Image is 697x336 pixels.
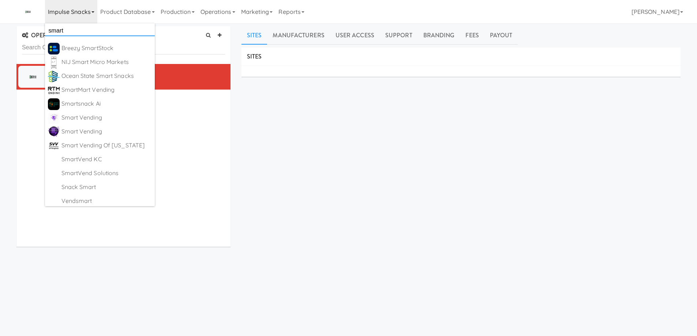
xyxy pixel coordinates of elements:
[48,57,60,68] img: qgyjsr7gt2grjjptb9ch.png
[48,168,60,180] img: ACwAAAAAAQABAAACADs=
[61,71,152,82] div: Ocean State Smart Snacks
[61,112,152,123] div: Smart Vending
[61,84,152,95] div: SmartMart Vending
[61,43,152,54] div: Breezy SmartStock
[48,112,60,124] img: njdmcqzts3mqu2pbwuaj.png
[22,41,225,54] input: Search Operator
[247,52,262,61] span: SITES
[48,126,60,138] img: cqhdju1hpmhzdhxksu7b.png
[48,98,60,110] img: wlffpiskpwql3sdosfcx.png
[16,64,231,90] li: Impulse Snacks[STREET_ADDRESS]
[61,57,152,68] div: NIJ Smart Micro Markets
[45,25,155,36] input: Search operator
[48,182,60,193] img: ACwAAAAAAQABAAACADs=
[380,26,418,45] a: Support
[61,168,152,179] div: SmartVend Solutions
[61,126,152,137] div: Smart Vending
[61,98,152,109] div: Smartsnack Ai
[330,26,380,45] a: User Access
[48,71,60,82] img: belkcup7pfpcljken4jr.png
[418,26,460,45] a: Branding
[61,140,152,151] div: Smart Vending of [US_STATE]
[16,5,40,18] img: Micromart
[48,154,60,166] img: ACwAAAAAAQABAAACADs=
[48,140,60,152] img: ws9fbx8vepf4jniwbwmw.png
[61,196,152,207] div: Vendsmart
[460,26,484,45] a: Fees
[48,84,60,96] img: yduunm1liocd6ubkpccl.png
[241,26,267,45] a: Sites
[48,43,60,54] img: iigjwmvseefet8ah1qgf.jpg
[61,182,152,193] div: Snack Smart
[61,154,152,165] div: SmartVend KC
[48,196,60,207] img: ACwAAAAAAQABAAACADs=
[267,26,330,45] a: Manufacturers
[22,31,66,39] span: OPERATORS
[484,26,518,45] a: Payout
